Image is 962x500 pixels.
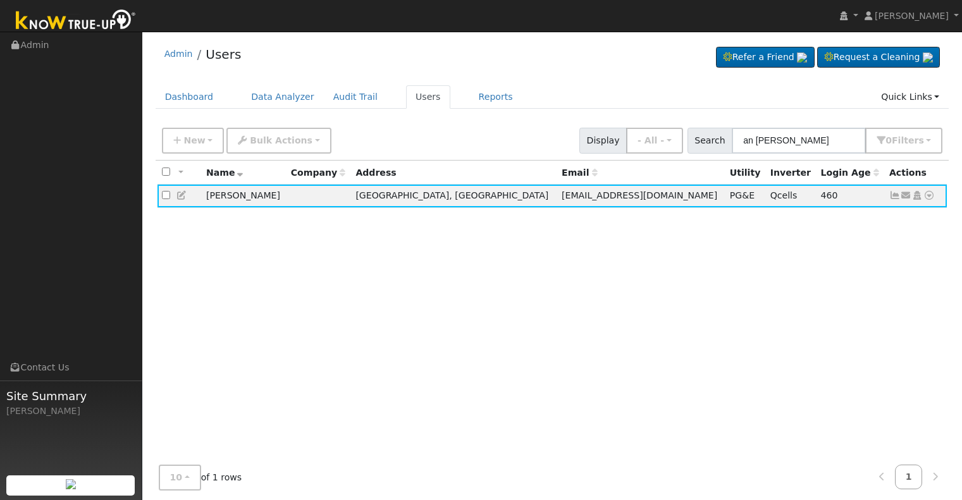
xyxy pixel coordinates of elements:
[923,52,933,63] img: retrieve
[159,465,242,491] span: of 1 rows
[730,190,755,200] span: PG&E
[170,472,183,482] span: 10
[626,128,683,154] button: - All -
[872,85,949,109] a: Quick Links
[889,190,901,200] a: Show Graph
[9,7,142,35] img: Know True-Up
[355,166,553,180] div: Address
[716,47,815,68] a: Refer a Friend
[730,166,762,180] div: Utility
[183,135,205,145] span: New
[176,190,188,200] a: Edit User
[797,52,807,63] img: retrieve
[821,190,838,200] span: 06/09/2024 3:11:15 PM
[6,405,135,418] div: [PERSON_NAME]
[324,85,387,109] a: Audit Trail
[892,135,924,145] span: Filter
[242,85,324,109] a: Data Analyzer
[688,128,732,154] span: Search
[206,168,244,178] span: Name
[6,387,135,405] span: Site Summary
[291,168,345,178] span: Company name
[351,185,557,208] td: [GEOGRAPHIC_DATA], [GEOGRAPHIC_DATA]
[918,135,923,145] span: s
[66,479,76,489] img: retrieve
[206,47,241,62] a: Users
[923,189,935,202] a: Other actions
[579,128,627,154] span: Display
[250,135,312,145] span: Bulk Actions
[406,85,450,109] a: Users
[889,166,942,180] div: Actions
[865,128,942,154] button: 0Filters
[817,47,940,68] a: Request a Cleaning
[875,11,949,21] span: [PERSON_NAME]
[770,166,812,180] div: Inverter
[164,49,193,59] a: Admin
[901,189,912,202] a: anthonystoner81@gmail.com
[770,190,798,200] span: Qcells
[469,85,522,109] a: Reports
[562,168,597,178] span: Email
[562,190,717,200] span: [EMAIL_ADDRESS][DOMAIN_NAME]
[159,465,201,491] button: 10
[202,185,287,208] td: [PERSON_NAME]
[895,465,923,489] a: 1
[732,128,866,154] input: Search
[911,190,923,200] a: Login As
[162,128,225,154] button: New
[226,128,331,154] button: Bulk Actions
[156,85,223,109] a: Dashboard
[821,168,879,178] span: Days since last login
